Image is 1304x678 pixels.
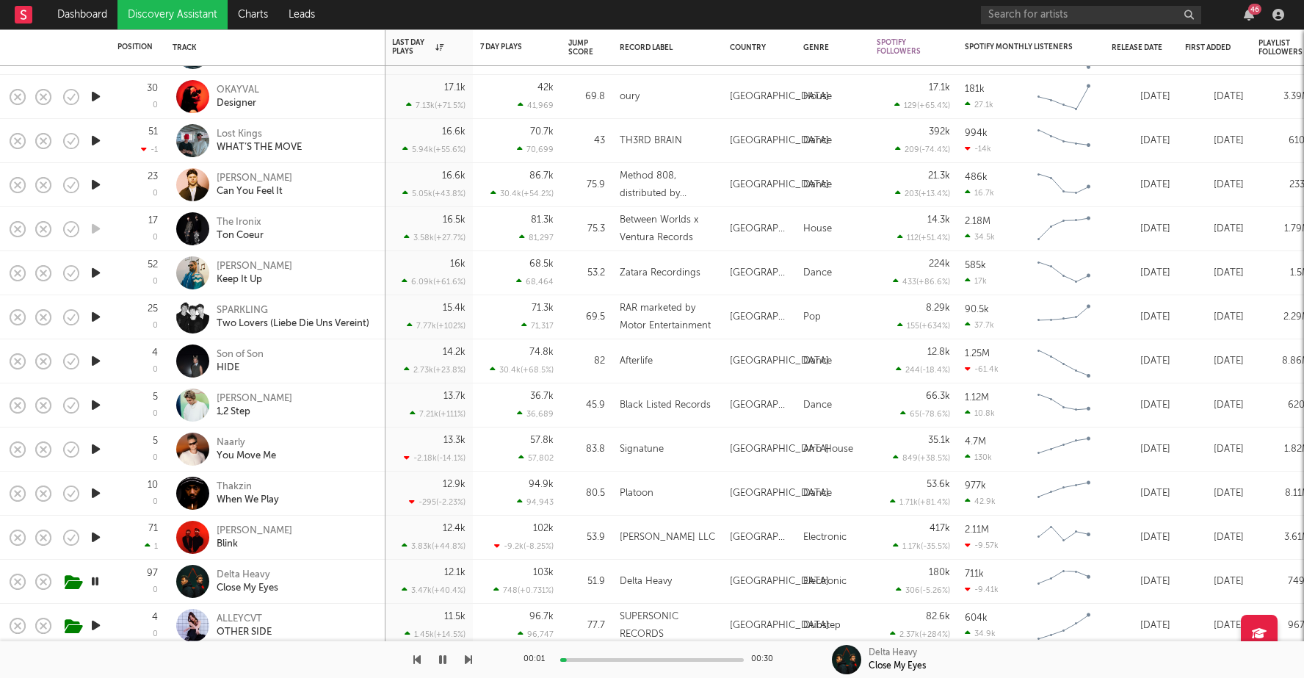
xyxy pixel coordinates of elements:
[929,259,950,269] div: 224k
[217,273,292,286] div: Keep It Up
[568,353,605,370] div: 82
[217,260,292,286] a: [PERSON_NAME]Keep It Up
[803,88,832,106] div: House
[1185,617,1244,635] div: [DATE]
[929,127,950,137] div: 392k
[965,408,995,418] div: 10.8k
[803,573,847,591] div: Electronic
[803,264,832,282] div: Dance
[620,397,711,414] div: Black Listed Records
[1031,299,1097,336] svg: Chart title
[217,348,264,361] div: Son of Son
[1185,176,1244,194] div: [DATE]
[927,215,950,225] div: 14.3k
[443,392,466,401] div: 13.7k
[217,436,276,463] a: NaarlyYou Move Me
[147,569,158,578] div: 97
[929,568,950,577] div: 180k
[965,613,988,623] div: 604k
[217,229,264,242] div: Ton Coeur
[148,172,158,181] div: 23
[896,365,950,375] div: 244 ( -18.4 % )
[965,481,986,491] div: 977k
[620,264,700,282] div: Zatara Recordings
[965,393,989,403] div: 1.12M
[1112,529,1170,547] div: [DATE]
[537,83,554,93] div: 42k
[518,453,554,463] div: 57,802
[803,132,832,150] div: Dance
[153,392,158,402] div: 5
[217,569,278,582] div: Delta Heavy
[568,397,605,414] div: 45.9
[965,217,990,226] div: 2.18M
[568,176,605,194] div: 75.9
[153,586,158,594] div: 0
[148,304,158,314] div: 25
[981,6,1201,24] input: Search for artists
[568,573,605,591] div: 51.9
[926,392,950,401] div: 66.3k
[928,436,950,445] div: 35.1k
[117,43,153,51] div: Position
[927,480,950,489] div: 53.6k
[217,392,292,419] a: [PERSON_NAME]1,2 Step
[1112,132,1170,150] div: [DATE]
[568,264,605,282] div: 53.2
[217,494,279,507] div: When We Play
[965,320,994,330] div: 37.7k
[568,485,605,502] div: 80.5
[405,630,466,639] div: 1.45k ( +14.5 % )
[1112,176,1170,194] div: [DATE]
[529,612,554,621] div: 96.7k
[895,189,950,198] div: 203 ( +13.4 % )
[443,347,466,357] div: 14.2k
[803,43,855,52] div: Genre
[153,101,158,109] div: 0
[730,485,829,502] div: [GEOGRAPHIC_DATA]
[1031,343,1097,380] svg: Chart title
[517,497,554,507] div: 94,943
[568,617,605,635] div: 77.7
[965,276,987,286] div: 17k
[965,437,986,447] div: 4.7M
[568,39,593,57] div: Jump Score
[965,569,984,579] div: 711k
[965,100,993,109] div: 27.1k
[217,97,259,110] div: Designer
[148,127,158,137] div: 51
[965,349,990,358] div: 1.25M
[1031,607,1097,644] svg: Chart title
[518,630,554,639] div: 96,747
[217,361,264,375] div: HIDE
[217,128,302,141] div: Lost Kings
[965,144,991,154] div: -14k
[893,277,950,286] div: 433 ( +86.6 % )
[568,309,605,326] div: 69.5
[450,259,466,269] div: 16k
[217,216,264,229] div: The Ironix
[620,88,640,106] div: oury
[730,529,789,547] div: [GEOGRAPHIC_DATA]
[153,454,158,462] div: 0
[895,145,950,154] div: 209 ( -74.4 % )
[521,321,554,331] div: 71,317
[402,145,466,154] div: 5.94k ( +55.6 % )
[217,172,292,198] a: [PERSON_NAME]Can You Feel It
[145,541,158,551] div: 1
[148,480,158,490] div: 10
[1031,255,1097,292] svg: Chart title
[897,321,950,331] div: 155 ( +634 % )
[153,278,158,286] div: 0
[965,497,996,506] div: 42.9k
[730,88,829,106] div: [GEOGRAPHIC_DATA]
[927,347,950,357] div: 12.8k
[965,43,1075,51] div: Spotify Monthly Listeners
[730,43,781,52] div: Country
[1112,264,1170,282] div: [DATE]
[519,233,554,242] div: 81,297
[869,660,926,673] div: Close My Eyes
[217,450,276,463] div: You Move Me
[1244,9,1254,21] button: 46
[217,613,272,626] div: ALLEYCVT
